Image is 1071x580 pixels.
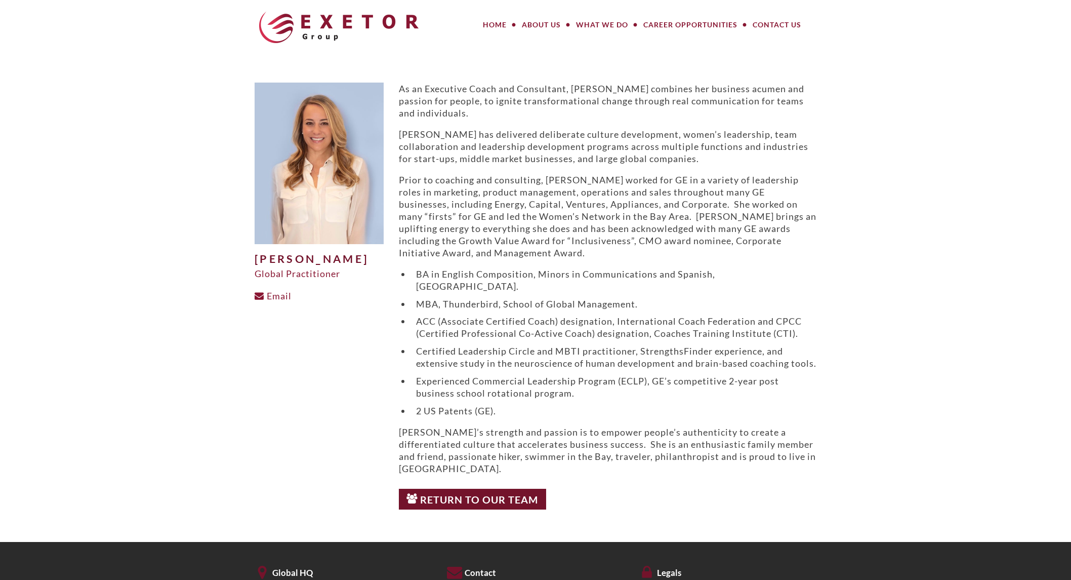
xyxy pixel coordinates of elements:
a: Email [255,290,292,301]
li: Certified Leadership Circle and MBTI practitioner, StrengthsFinder experience, and extensive stud... [411,345,816,369]
a: Contact Us [745,15,809,35]
a: About Us [514,15,568,35]
li: Experienced Commercial Leadership Program (ECLP), GE’s competitive 2-year post business school ro... [411,375,816,399]
li: ACC (Associate Certified Coach) designation, International Coach Federation and CPCC (Certified P... [411,315,816,339]
p: Prior to coaching and consulting, [PERSON_NAME] worked for GE in a variety of leadership roles in... [399,174,816,259]
h1: [PERSON_NAME] [255,253,384,265]
a: Return to Our Team [399,489,546,510]
a: Career Opportunities [636,15,745,35]
p: [PERSON_NAME] has delivered deliberate culture development, women’s leadership, team collaboratio... [399,128,816,165]
li: BA in English Composition, Minors in Communications and Spanish, [GEOGRAPHIC_DATA]. [411,268,816,292]
div: Global Practitioner [255,267,384,280]
li: MBA, Thunderbird, School of Global Management. [411,298,816,310]
p: As an Executive Coach and Consultant, [PERSON_NAME] combines her business acumen and passion for ... [399,83,816,119]
a: Home [475,15,514,35]
img: ED6AB07C-4380-4E7E-954A-2017C3F21827-500x625.jpg [255,83,384,244]
li: 2 US Patents (GE). [411,405,816,417]
h5: Contact [447,563,624,578]
h5: Legals [639,563,816,578]
img: The Exetor Group [259,12,419,43]
a: What We Do [568,15,636,35]
h5: Global HQ [255,563,432,578]
p: [PERSON_NAME]’s strength and passion is to empower people’s authenticity to create a differentiat... [399,426,816,475]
